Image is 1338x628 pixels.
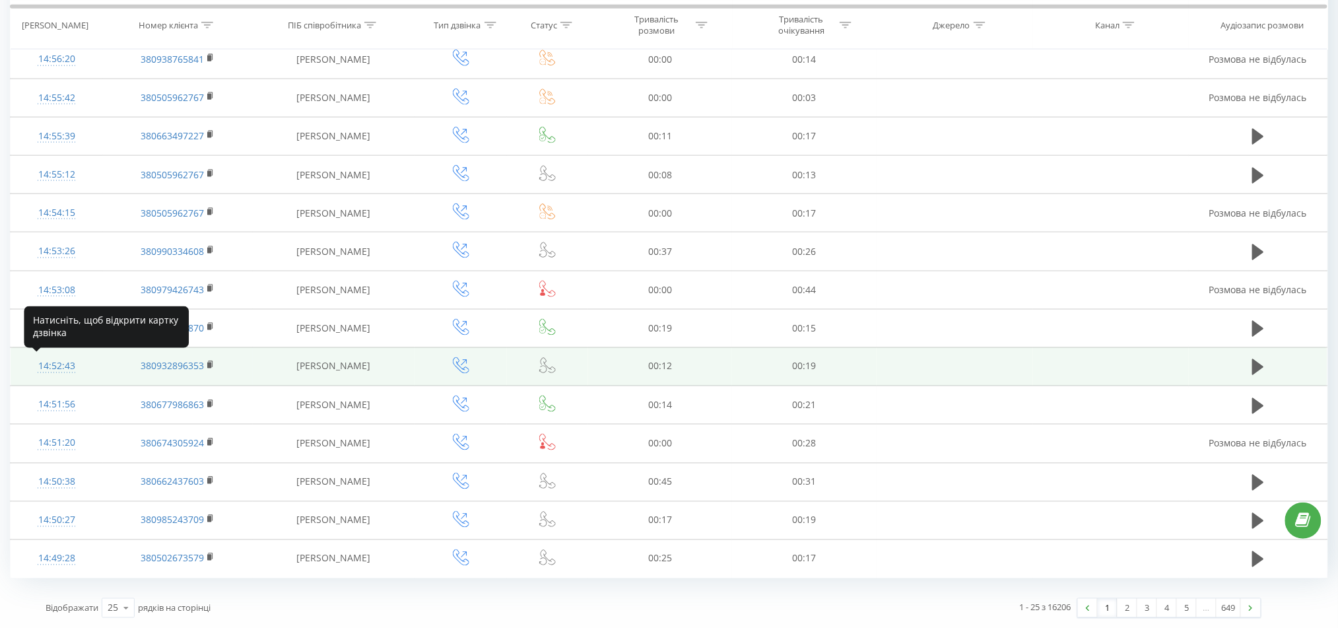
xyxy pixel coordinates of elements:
[253,117,415,155] td: [PERSON_NAME]
[588,40,733,79] td: 00:00
[732,463,877,501] td: 00:31
[288,19,361,30] div: ПІБ співробітника
[141,514,204,526] a: 380985243709
[732,501,877,540] td: 00:19
[138,602,211,614] span: рядків на сторінці
[1098,599,1118,617] a: 1
[141,437,204,450] a: 380674305924
[1221,19,1304,30] div: Аудіозапис розмови
[139,19,198,30] div: Номер клієнта
[253,232,415,271] td: [PERSON_NAME]
[24,431,90,456] div: 14:51:20
[141,283,204,296] a: 380979426743
[24,306,189,348] div: Натисніть, щоб відкрити картку дзвінка
[732,156,877,194] td: 00:13
[732,232,877,271] td: 00:26
[622,14,692,36] div: Тривалість розмови
[588,79,733,117] td: 00:00
[253,425,415,463] td: [PERSON_NAME]
[588,309,733,347] td: 00:19
[588,463,733,501] td: 00:45
[588,232,733,271] td: 00:37
[253,40,415,79] td: [PERSON_NAME]
[253,309,415,347] td: [PERSON_NAME]
[24,546,90,572] div: 14:49:28
[531,19,557,30] div: Статус
[24,46,90,72] div: 14:56:20
[141,360,204,372] a: 380932896353
[24,277,90,303] div: 14:53:08
[141,168,204,181] a: 380505962767
[732,271,877,309] td: 00:44
[253,156,415,194] td: [PERSON_NAME]
[141,91,204,104] a: 380505962767
[24,470,90,495] div: 14:50:38
[588,117,733,155] td: 00:11
[588,347,733,386] td: 00:12
[1118,599,1137,617] a: 2
[24,392,90,418] div: 14:51:56
[24,85,90,111] div: 14:55:42
[1137,599,1157,617] a: 3
[1209,437,1307,450] span: Розмова не відбулась
[588,540,733,578] td: 00:25
[253,194,415,232] td: [PERSON_NAME]
[732,40,877,79] td: 00:14
[253,347,415,386] td: [PERSON_NAME]
[1157,599,1177,617] a: 4
[24,354,90,380] div: 14:52:43
[1209,53,1307,65] span: Розмова не відбулась
[141,552,204,565] a: 380502673579
[24,238,90,264] div: 14:53:26
[1217,599,1241,617] a: 649
[24,508,90,534] div: 14:50:27
[732,347,877,386] td: 00:19
[253,463,415,501] td: [PERSON_NAME]
[732,194,877,232] td: 00:17
[1197,599,1217,617] div: …
[108,602,118,615] div: 25
[141,53,204,65] a: 380938765841
[253,79,415,117] td: [PERSON_NAME]
[588,501,733,540] td: 00:17
[588,271,733,309] td: 00:00
[732,540,877,578] td: 00:17
[933,19,970,30] div: Джерело
[588,194,733,232] td: 00:00
[1095,19,1120,30] div: Канал
[46,602,98,614] span: Відображати
[434,19,481,30] div: Тип дзвінка
[253,386,415,425] td: [PERSON_NAME]
[588,156,733,194] td: 00:08
[588,425,733,463] td: 00:00
[141,207,204,219] a: 380505962767
[24,123,90,149] div: 14:55:39
[732,309,877,347] td: 00:15
[1177,599,1197,617] a: 5
[141,129,204,142] a: 380663497227
[253,540,415,578] td: [PERSON_NAME]
[141,475,204,488] a: 380662437603
[732,79,877,117] td: 00:03
[1209,91,1307,104] span: Розмова не відбулась
[1209,283,1307,296] span: Розмова не відбулась
[732,117,877,155] td: 00:17
[766,14,836,36] div: Тривалість очікування
[1209,207,1307,219] span: Розмова не відбулась
[141,245,204,258] a: 380990334608
[253,501,415,540] td: [PERSON_NAME]
[22,19,88,30] div: [PERSON_NAME]
[588,386,733,425] td: 00:14
[732,386,877,425] td: 00:21
[253,271,415,309] td: [PERSON_NAME]
[732,425,877,463] td: 00:28
[1020,601,1071,614] div: 1 - 25 з 16206
[24,162,90,188] div: 14:55:12
[141,399,204,411] a: 380677986863
[24,200,90,226] div: 14:54:15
